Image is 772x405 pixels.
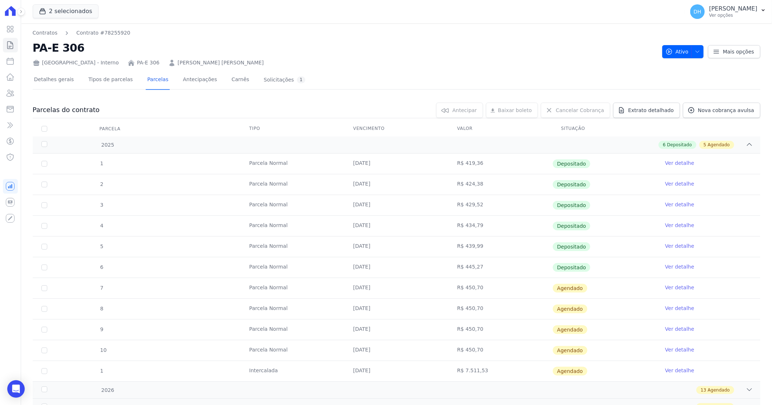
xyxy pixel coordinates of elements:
div: Solicitações [264,76,306,83]
td: [DATE] [345,299,449,319]
input: default [41,327,47,333]
span: Depositado [553,263,591,272]
h3: Parcelas do contrato [33,106,100,114]
td: R$ 450,70 [449,340,552,361]
td: R$ 424,38 [449,174,552,195]
a: Ver detalhe [665,180,694,187]
span: Depositado [553,180,591,189]
span: Agendado [553,367,587,376]
a: Antecipações [181,71,218,90]
td: R$ 445,27 [449,257,552,278]
a: Ver detalhe [665,242,694,250]
a: Tipos de parcelas [87,71,134,90]
th: Vencimento [345,121,449,136]
span: Depositado [553,222,591,230]
input: default [41,368,47,374]
td: Parcela Normal [241,154,345,174]
a: Contrato #78255920 [76,29,130,37]
td: [DATE] [345,216,449,236]
div: Open Intercom Messenger [7,380,25,398]
span: Agendado [708,142,730,148]
p: Ver opções [709,12,757,18]
h2: PA-E 306 [33,40,656,56]
td: Parcela Normal [241,174,345,195]
td: R$ 7.511,53 [449,361,552,381]
span: 5 [704,142,707,148]
span: Nova cobrança avulsa [698,107,754,114]
span: 1 [100,160,104,166]
td: R$ 434,79 [449,216,552,236]
div: [GEOGRAPHIC_DATA] - Interno [33,59,119,67]
a: Ver detalhe [665,305,694,312]
span: Ativo [666,45,689,58]
td: Parcela Normal [241,216,345,236]
td: Parcela Normal [241,299,345,319]
span: 2026 [101,386,114,394]
span: Depositado [553,242,591,251]
span: 8 [100,306,104,311]
td: Intercalada [241,361,345,381]
a: Contratos [33,29,57,37]
td: [DATE] [345,340,449,361]
td: Parcela Normal [241,340,345,361]
td: [DATE] [345,361,449,381]
td: R$ 450,70 [449,299,552,319]
span: DH [693,9,701,14]
input: default [41,348,47,353]
a: Ver detalhe [665,263,694,270]
input: Só é possível selecionar pagamentos em aberto [41,223,47,229]
th: Situação [552,121,656,136]
span: 2025 [101,141,114,149]
input: Só é possível selecionar pagamentos em aberto [41,182,47,187]
td: [DATE] [345,174,449,195]
input: Só é possível selecionar pagamentos em aberto [41,202,47,208]
a: Ver detalhe [665,222,694,229]
span: Mais opções [723,48,754,55]
span: 2 [100,181,104,187]
td: [DATE] [345,319,449,340]
a: Ver detalhe [665,284,694,291]
a: [PERSON_NAME] [PERSON_NAME] [178,59,264,67]
input: Só é possível selecionar pagamentos em aberto [41,161,47,167]
td: Parcela Normal [241,195,345,215]
span: 6 [663,142,666,148]
td: [DATE] [345,257,449,278]
span: 10 [100,347,107,353]
td: Parcela Normal [241,237,345,257]
td: [DATE] [345,154,449,174]
button: 2 selecionados [33,4,98,18]
input: default [41,285,47,291]
a: Mais opções [708,45,760,58]
span: Agendado [708,387,730,393]
span: Depositado [553,159,591,168]
a: PA-E 306 [137,59,160,67]
td: Parcela Normal [241,319,345,340]
span: Agendado [553,305,587,313]
a: Extrato detalhado [613,103,680,118]
td: R$ 450,70 [449,278,552,298]
span: Agendado [553,346,587,355]
p: [PERSON_NAME] [709,5,757,12]
a: Solicitações1 [262,71,307,90]
td: R$ 419,36 [449,154,552,174]
span: 5 [100,243,104,249]
a: Carnês [230,71,251,90]
td: [DATE] [345,237,449,257]
a: Ver detalhe [665,159,694,167]
td: Parcela Normal [241,257,345,278]
span: Agendado [553,284,587,293]
td: [DATE] [345,278,449,298]
button: DH [PERSON_NAME] Ver opções [684,1,772,22]
a: Ver detalhe [665,346,694,353]
span: Agendado [553,325,587,334]
span: 13 [701,387,706,393]
td: Parcela Normal [241,278,345,298]
td: R$ 439,99 [449,237,552,257]
nav: Breadcrumb [33,29,656,37]
div: 1 [297,76,306,83]
span: 4 [100,223,104,229]
a: Ver detalhe [665,367,694,374]
a: Nova cobrança avulsa [683,103,760,118]
span: 7 [100,285,104,291]
span: Depositado [667,142,692,148]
